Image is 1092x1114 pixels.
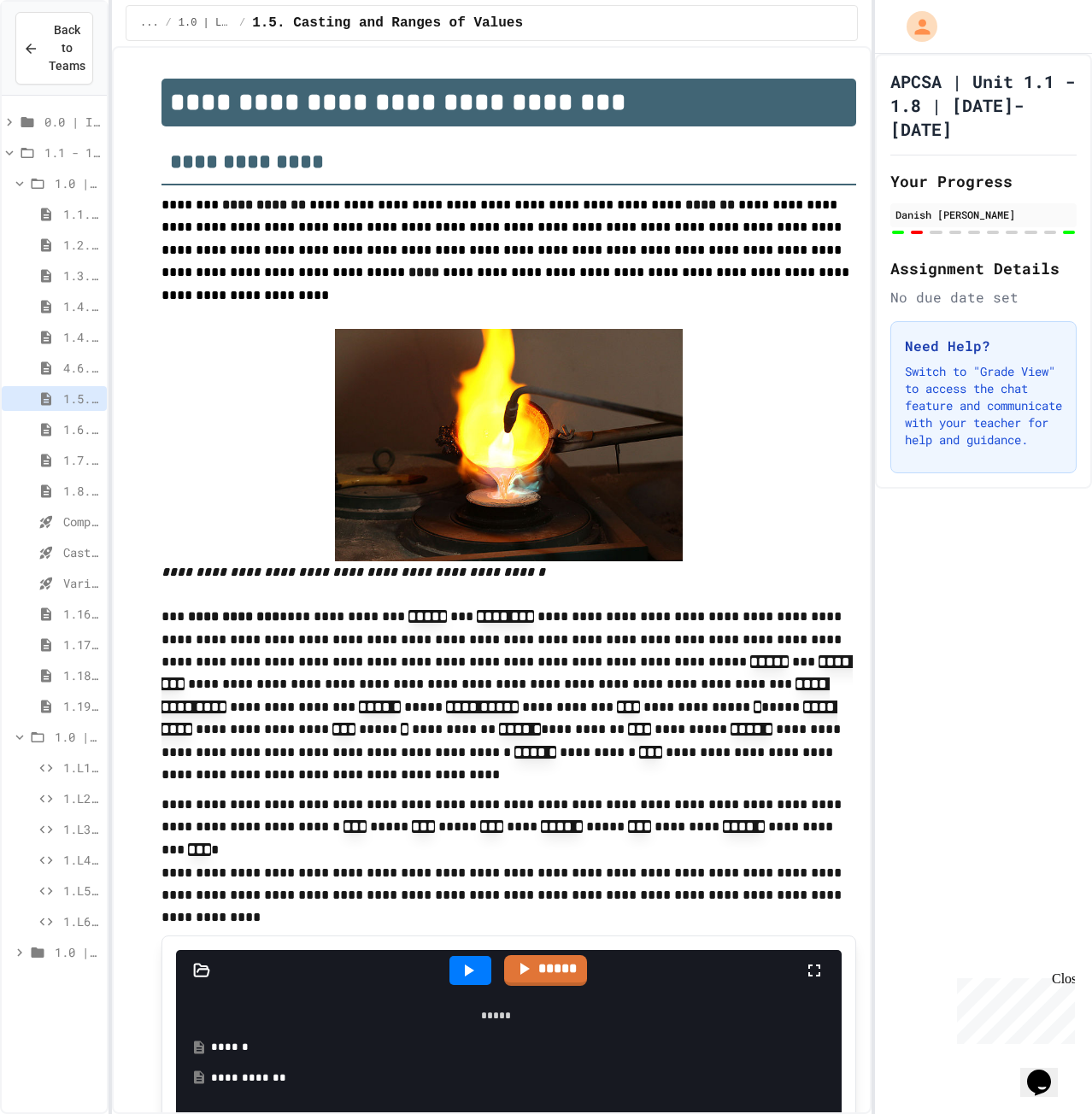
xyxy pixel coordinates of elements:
h2: Your Progress [890,169,1077,193]
span: 1.L2 | Java Basics - Paragraphs Lab [63,789,100,807]
div: Danish [PERSON_NAME] [895,207,1071,222]
span: 1.8. Documentation with Comments and Preconditions [63,482,100,500]
iframe: chat widget [950,971,1075,1044]
span: 1.5. Casting and Ranges of Values [252,13,523,33]
span: 1.5. Casting and Ranges of Values [63,390,100,407]
span: 1.1. Introduction to Algorithms, Programming, and Compilers [63,205,100,223]
span: 1.6. Compound Assignment Operators [63,420,100,438]
span: ... [140,16,159,30]
span: 1.0 | Lessons and Notes [55,174,100,192]
h2: Assignment Details [890,256,1077,280]
div: My Account [889,7,942,46]
span: / [166,16,172,30]
button: Back to Teams [15,12,93,85]
span: 0.0 | Introduction to APCSA [44,113,100,131]
span: 1.4. Assignment and Input [63,297,100,315]
span: 1.17. Mixed Up Code Practice 1.1-1.6 [63,636,100,654]
div: No due date set [890,287,1077,308]
span: Back to Teams [49,21,85,75]
span: 1.7. APIs and Libraries [63,451,100,469]
span: 1.0 | Practice Labs [55,943,100,961]
span: 1.L1 | Java Basics - Fish Lab [63,759,100,777]
span: Casting and Ranges of variables - Quiz [63,543,100,561]
h3: Need Help? [905,336,1062,356]
span: 1.4. [PERSON_NAME] and User Input [63,328,100,346]
span: 1.16. Unit Summary 1a (1.1-1.6) [63,605,100,623]
span: 1.3. Expressions and Output [New] [63,267,100,284]
span: 1.L6 | Java Basics - Final Calculator Lab [63,912,100,930]
span: 1.19. Multiple Choice Exercises for Unit 1a (1.1-1.6) [63,697,100,715]
h1: APCSA | Unit 1.1 - 1.8 | [DATE]-[DATE] [890,69,1077,141]
span: 1.L5 | Java Basics - Mixed Number Lab [63,882,100,900]
span: 4.6. Using Text Files [63,359,100,377]
span: 1.18. Coding Practice 1a (1.1-1.6) [63,666,100,684]
iframe: chat widget [1020,1046,1075,1097]
div: Chat with us now!Close [7,7,118,108]
span: / [239,16,245,30]
span: Variables and Data Types - Quiz [63,574,100,592]
p: Switch to "Grade View" to access the chat feature and communicate with your teacher for help and ... [905,363,1062,449]
span: 1.0 | Lessons and Notes [179,16,232,30]
span: 1.0 | Graded Labs [55,728,100,746]
span: 1.L3 | Java Basics - Printing Code Lab [63,820,100,838]
span: 1.1 - 1.8 | Introduction to Java [44,144,100,161]
span: 1.2. Variables and Data Types [63,236,100,254]
span: 1.L4 | Java Basics - Rectangle Lab [63,851,100,869]
span: Compound assignment operators - Quiz [63,513,100,531]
